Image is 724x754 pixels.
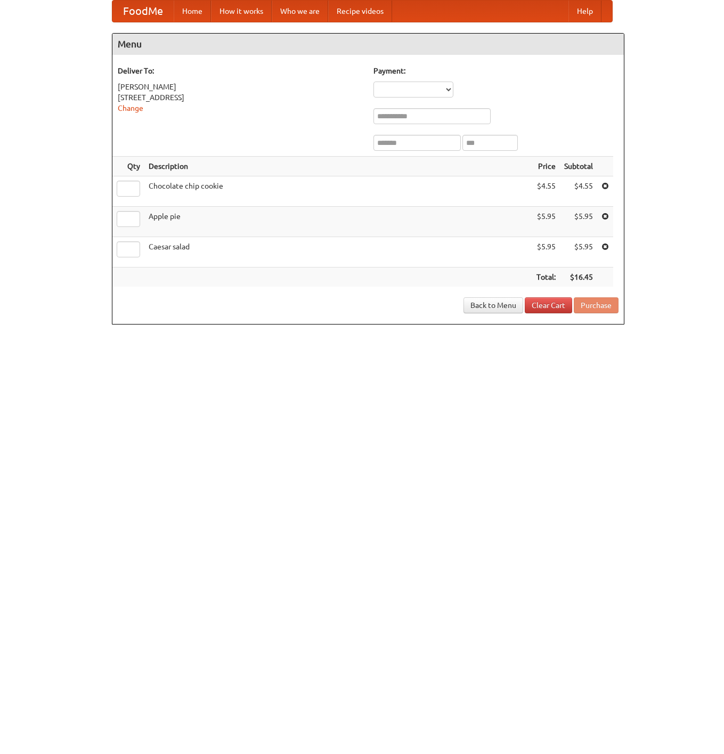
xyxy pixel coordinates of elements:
[144,157,532,176] th: Description
[532,157,560,176] th: Price
[568,1,601,22] a: Help
[328,1,392,22] a: Recipe videos
[560,176,597,207] td: $4.55
[174,1,211,22] a: Home
[532,207,560,237] td: $5.95
[144,237,532,267] td: Caesar salad
[118,66,363,76] h5: Deliver To:
[118,92,363,103] div: [STREET_ADDRESS]
[373,66,619,76] h5: Payment:
[118,82,363,92] div: [PERSON_NAME]
[112,157,144,176] th: Qty
[560,207,597,237] td: $5.95
[532,176,560,207] td: $4.55
[560,267,597,287] th: $16.45
[112,1,174,22] a: FoodMe
[532,267,560,287] th: Total:
[560,157,597,176] th: Subtotal
[112,34,624,55] h4: Menu
[574,297,619,313] button: Purchase
[532,237,560,267] td: $5.95
[118,104,143,112] a: Change
[463,297,523,313] a: Back to Menu
[272,1,328,22] a: Who we are
[144,207,532,237] td: Apple pie
[560,237,597,267] td: $5.95
[211,1,272,22] a: How it works
[525,297,572,313] a: Clear Cart
[144,176,532,207] td: Chocolate chip cookie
